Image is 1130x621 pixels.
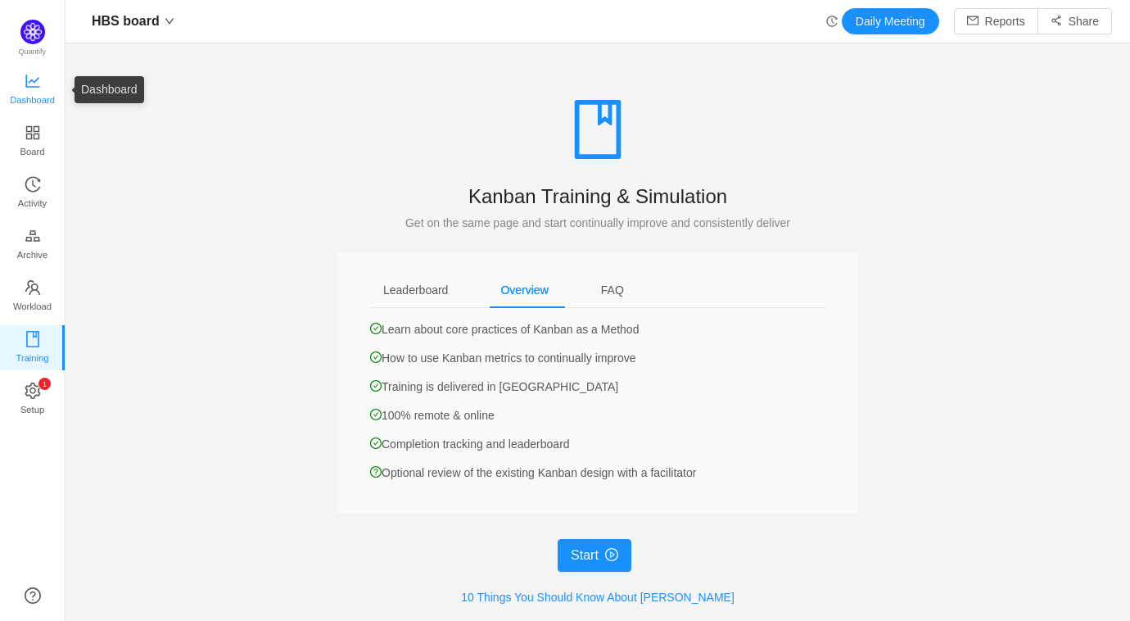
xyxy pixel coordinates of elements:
i: icon: setting [25,383,41,399]
span: Board [20,135,45,168]
i: icon: line-chart [25,73,41,89]
i: icon: appstore [25,125,41,141]
p: Training is delivered in [GEOGRAPHIC_DATA] [370,378,825,396]
div: Overview [487,272,561,309]
button: Daily Meeting [842,8,939,34]
i: icon: check-circle [370,380,382,392]
a: Training [25,332,41,365]
i: icon: book [25,331,41,347]
a: Dashboard [25,74,41,107]
span: Setup [20,393,44,426]
p: Learn about core practices of Kanban as a Method [370,321,825,338]
i: icon: check-circle [370,323,382,334]
i: icon: book [568,100,627,159]
span: Dashboard [10,84,55,116]
p: How to use Kanban metrics to continually improve [370,350,825,367]
span: HBS board [92,8,160,34]
img: Quantify [20,20,45,44]
span: Archive [17,238,47,271]
a: icon: settingSetup [25,383,41,416]
i: icon: check-circle [370,351,382,363]
div: Leaderboard [370,272,461,309]
div: FAQ [588,272,637,309]
p: 100% remote & online [370,407,825,424]
i: icon: question-circle [370,466,382,478]
p: Optional review of the existing Kanban design with a facilitator [370,465,825,482]
i: icon: check-circle [370,409,382,420]
i: icon: check-circle [370,437,382,449]
span: Quantify [19,48,47,56]
button: icon: mailReports [954,8,1038,34]
i: icon: down [165,16,174,26]
p: 1 [42,378,46,390]
a: Workload [25,280,41,313]
a: icon: question-circle [25,587,41,604]
i: icon: history [25,176,41,193]
i: icon: gold [25,228,41,244]
p: Completion tracking and leaderboard [370,436,825,453]
a: Board [25,125,41,158]
a: Activity [25,177,41,210]
sup: 1 [38,378,51,390]
a: 10 Things You Should Know About [PERSON_NAME] [461,591,734,604]
span: Workload [13,290,52,323]
div: Get on the same page and start continually improve and consistently deliver [337,214,858,232]
div: Kanban Training & Simulation [337,179,858,214]
span: Activity [18,187,47,220]
button: Starticon: play-circle [558,539,631,572]
a: Archive [25,229,41,261]
span: Training [16,342,48,374]
i: icon: team [25,279,41,296]
button: icon: share-altShare [1037,8,1112,34]
i: icon: history [826,16,838,27]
